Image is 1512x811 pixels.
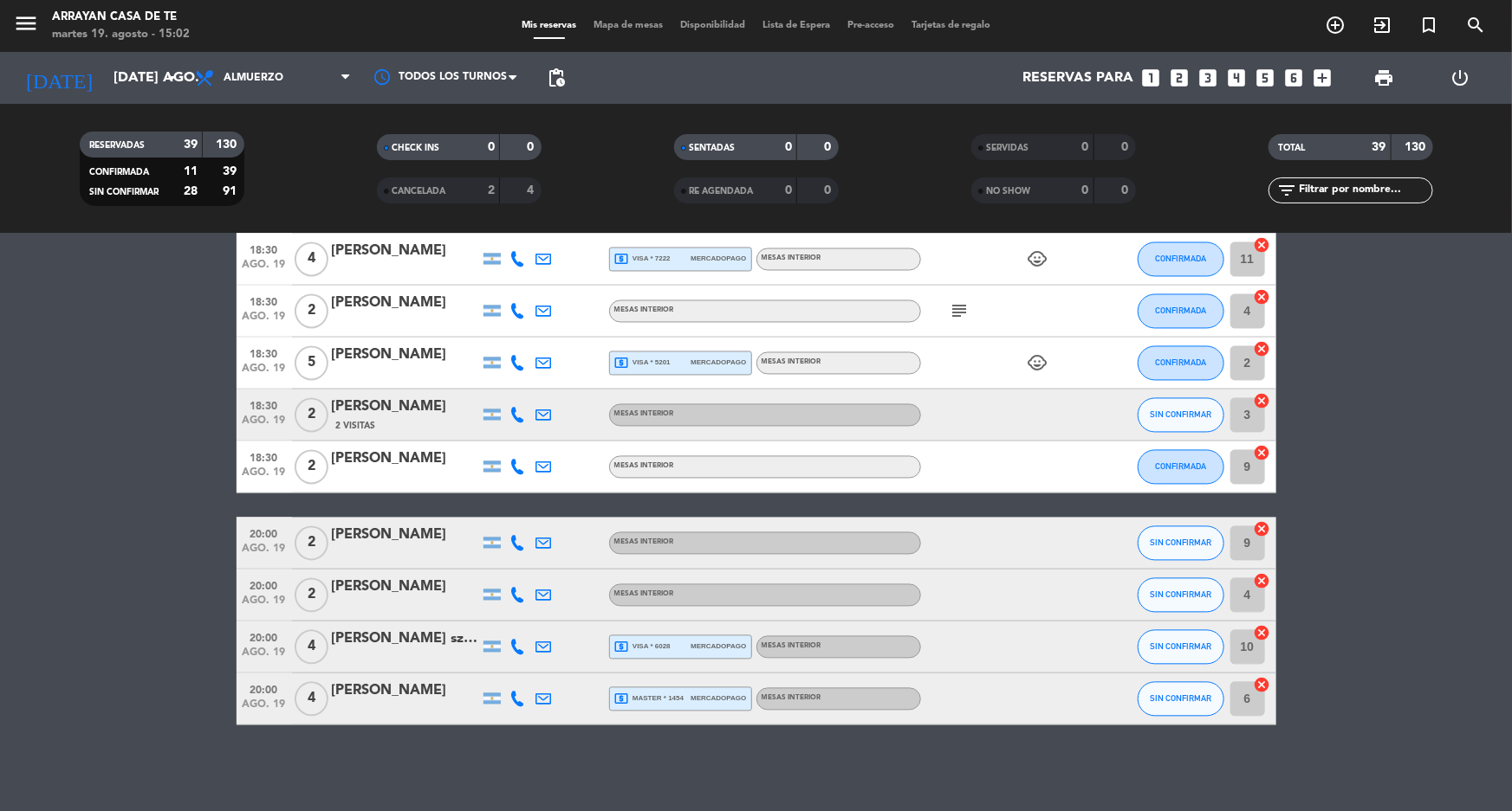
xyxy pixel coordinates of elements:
span: 20:00 [243,576,286,595]
i: arrow_drop_down [161,68,182,88]
strong: 28 [184,185,198,197]
strong: 0 [824,184,834,196]
strong: 0 [785,184,792,196]
i: child_care [1028,249,1048,270]
span: mercadopago [691,254,746,265]
i: looks_two [1168,67,1191,89]
strong: 2 [488,184,495,196]
span: CONFIRMADA [1155,358,1206,368]
span: SIN CONFIRMAR [1150,694,1211,704]
span: 4 [295,630,328,665]
span: ago. 19 [243,415,286,435]
span: ago. 19 [243,312,286,331]
span: MESAS INTERIOR [614,411,674,418]
div: LOG OUT [1423,52,1499,104]
strong: 0 [1121,184,1132,196]
button: CONFIRMADA [1138,242,1224,277]
span: Mis reservas [513,21,585,30]
span: 18:30 [243,396,286,415]
span: ago. 19 [243,647,286,667]
span: 20:00 [243,628,286,647]
span: mercadopago [691,641,746,653]
span: MESAS INTERIOR [614,591,674,598]
i: cancel [1254,677,1271,694]
i: power_settings_new [1450,68,1471,88]
span: CONFIRMADA [90,168,150,177]
span: ago. 19 [243,595,286,615]
span: visa * 7222 [614,252,671,267]
i: exit_to_app [1372,15,1392,35]
span: visa * 5201 [614,356,671,371]
strong: 0 [1082,141,1089,153]
i: child_care [1028,353,1048,374]
span: MESAS INTERIOR [762,359,821,366]
span: Mapa de mesas [585,21,672,30]
div: [PERSON_NAME] szyszcyc [332,628,479,651]
span: master * 1454 [614,692,685,707]
i: search [1465,15,1486,35]
span: CANCELADA [393,187,446,196]
div: [PERSON_NAME] [332,448,479,471]
button: CONFIRMADA [1138,450,1224,485]
span: ago. 19 [243,544,286,563]
span: 2 [295,578,328,613]
span: ago. 19 [243,467,286,487]
span: RE AGENDADA [690,187,754,196]
span: ago. 19 [243,699,286,719]
i: cancel [1254,573,1271,590]
strong: 0 [785,141,792,153]
span: MESAS INTERIOR [762,643,821,650]
span: MESAS INTERIOR [614,539,674,546]
input: Filtrar por nombre... [1298,181,1432,200]
span: Tarjetas de regalo [903,21,999,30]
strong: 0 [527,141,537,153]
span: 18:30 [243,447,286,467]
span: SIN CONFIRMAR [90,188,159,196]
span: MESAS INTERIOR [762,255,821,262]
i: cancel [1254,289,1271,306]
div: [PERSON_NAME] [332,241,479,263]
i: local_atm [614,356,630,371]
strong: 0 [488,141,495,153]
span: mercadopago [691,357,746,369]
i: menu [13,10,39,36]
i: looks_5 [1254,67,1276,89]
span: MESAS INTERIOR [614,307,674,314]
i: cancel [1254,393,1271,410]
span: RESERVADAS [90,141,146,150]
span: TOTAL [1279,144,1306,152]
div: martes 19. agosto - 15:02 [52,26,190,43]
strong: 0 [1082,184,1089,196]
span: 18:30 [243,344,286,364]
strong: 39 [184,138,198,151]
span: Pre-acceso [839,21,903,30]
button: SIN CONFIRMAR [1138,526,1224,561]
span: 2 [295,294,328,329]
span: SIN CONFIRMAR [1150,642,1211,652]
span: SIN CONFIRMAR [1150,590,1211,600]
span: print [1373,68,1394,88]
strong: 11 [184,165,198,177]
span: SENTADAS [690,144,736,152]
strong: 130 [216,138,240,151]
strong: 91 [223,185,240,197]
span: CONFIRMADA [1155,254,1206,264]
i: add_box [1311,67,1334,89]
i: [DATE] [13,59,105,97]
span: Lista de Espera [754,21,839,30]
span: NO SHOW [987,187,1031,196]
div: [PERSON_NAME] [332,293,479,315]
strong: 4 [527,184,537,196]
span: SIN CONFIRMAR [1150,410,1211,420]
span: 20:00 [243,524,286,544]
span: CHECK INS [393,144,440,152]
i: subject [950,301,970,322]
strong: 0 [824,141,834,153]
div: [PERSON_NAME] [332,525,479,547]
span: 20:00 [243,679,286,699]
i: filter_list [1277,180,1298,201]
button: menu [13,10,39,42]
span: Disponibilidad [672,21,754,30]
span: ago. 19 [243,260,286,280]
i: cancel [1254,625,1271,642]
